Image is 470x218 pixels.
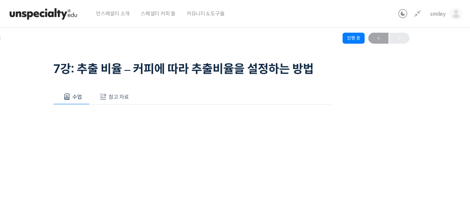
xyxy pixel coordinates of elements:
[95,157,141,175] a: 설정
[67,168,76,174] span: 대화
[2,157,48,175] a: 홈
[343,33,365,44] div: 진행 중
[72,94,82,100] span: 수업
[23,168,28,174] span: 홈
[368,33,388,44] a: ←이전
[113,168,122,174] span: 설정
[48,157,95,175] a: 대화
[368,33,388,43] span: ←
[109,94,129,100] span: 참고 자료
[430,11,446,17] span: smiley
[53,62,332,76] h1: 7강: 추출 비율 – 커피에 따라 추출비율을 설정하는 방법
